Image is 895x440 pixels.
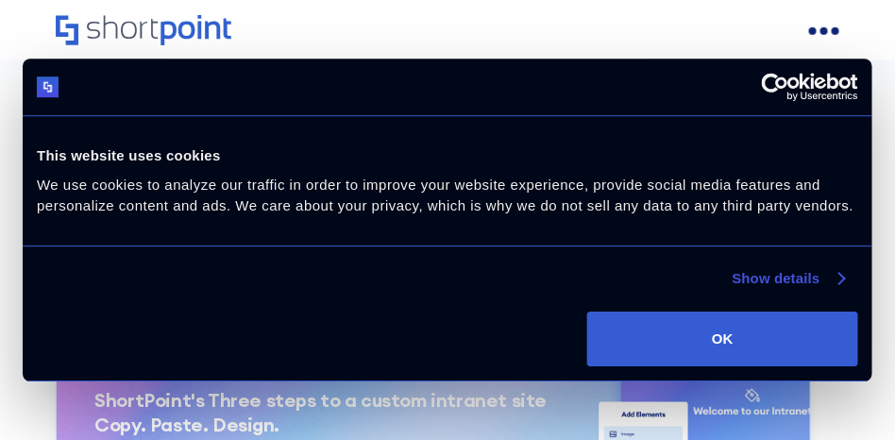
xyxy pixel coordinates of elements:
h3: ShortPoint's Three steps to a custom intranet site Copy. Paste. Design. [94,388,772,437]
iframe: Chat Widget [801,349,895,440]
button: OK [587,312,858,366]
a: Usercentrics Cookiebot - opens in a new window [693,73,858,101]
a: Show details [733,267,844,290]
span: We use cookies to analyze our traffic in order to improve your website experience, provide social... [37,177,853,214]
a: open menu [809,16,839,46]
a: Home [56,15,231,47]
div: This website uses cookies [37,144,858,167]
img: logo [37,76,59,98]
